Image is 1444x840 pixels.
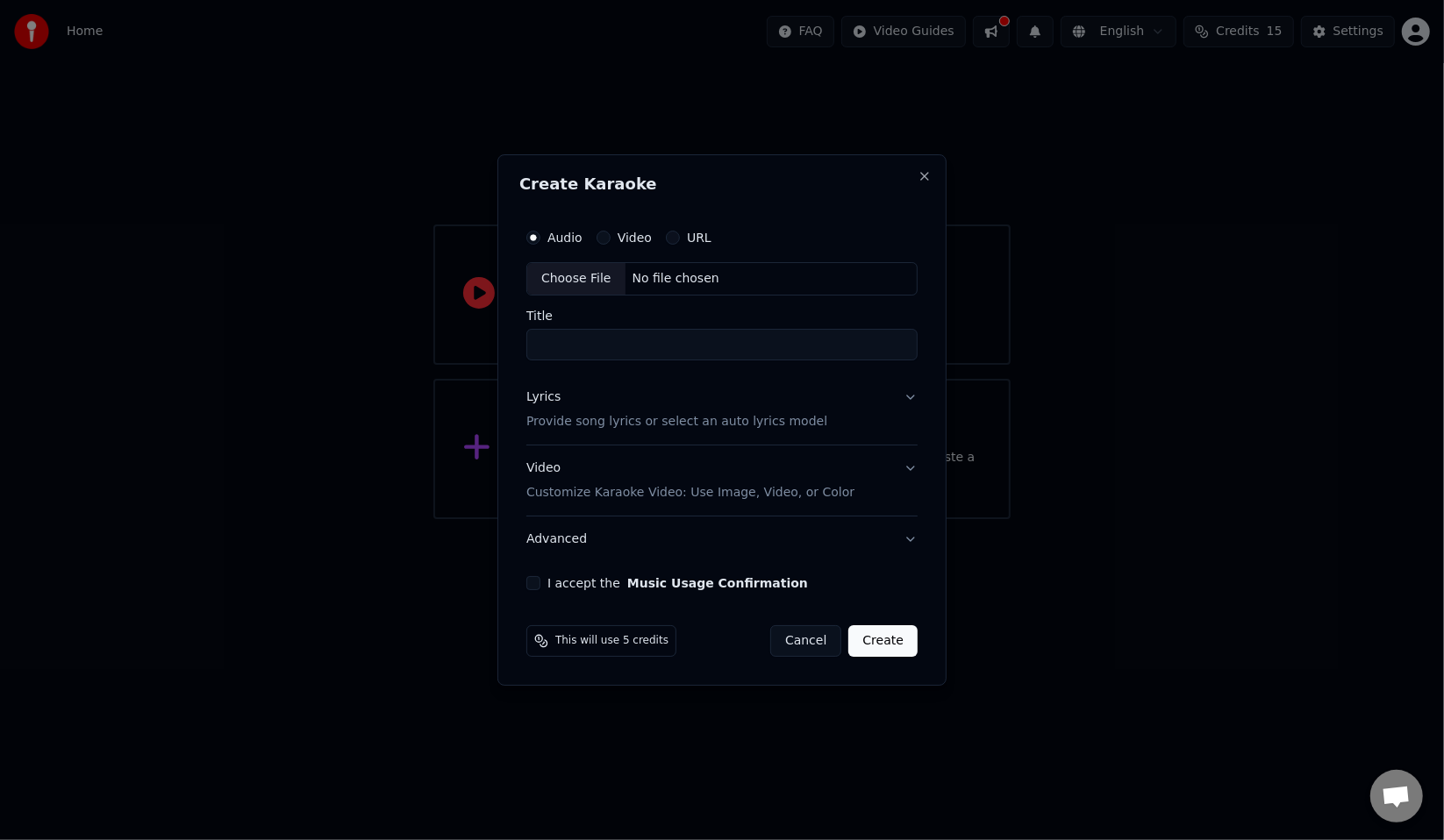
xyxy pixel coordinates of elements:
[519,176,925,192] h2: Create Karaoke
[526,445,918,516] button: VideoCustomize Karaoke Video: Use Image, Video, or Color
[527,263,625,295] div: Choose File
[526,484,854,502] p: Customize Karaoke Video: Use Image, Video, or Color
[555,634,668,648] span: This will use 5 credits
[526,516,918,562] button: Advanced
[547,577,808,589] label: I accept the
[770,625,841,657] button: Cancel
[547,231,583,244] label: Audio
[687,231,711,244] label: URL
[526,310,918,322] label: Title
[618,231,652,244] label: Video
[627,577,808,589] button: I accept the
[848,625,918,657] button: Create
[625,270,726,288] div: No file chosen
[526,388,561,406] div: Lyrics
[526,413,827,431] p: Provide song lyrics or select an auto lyrics model
[526,374,918,445] button: LyricsProvide song lyrics or select an auto lyrics model
[526,459,854,502] div: Video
